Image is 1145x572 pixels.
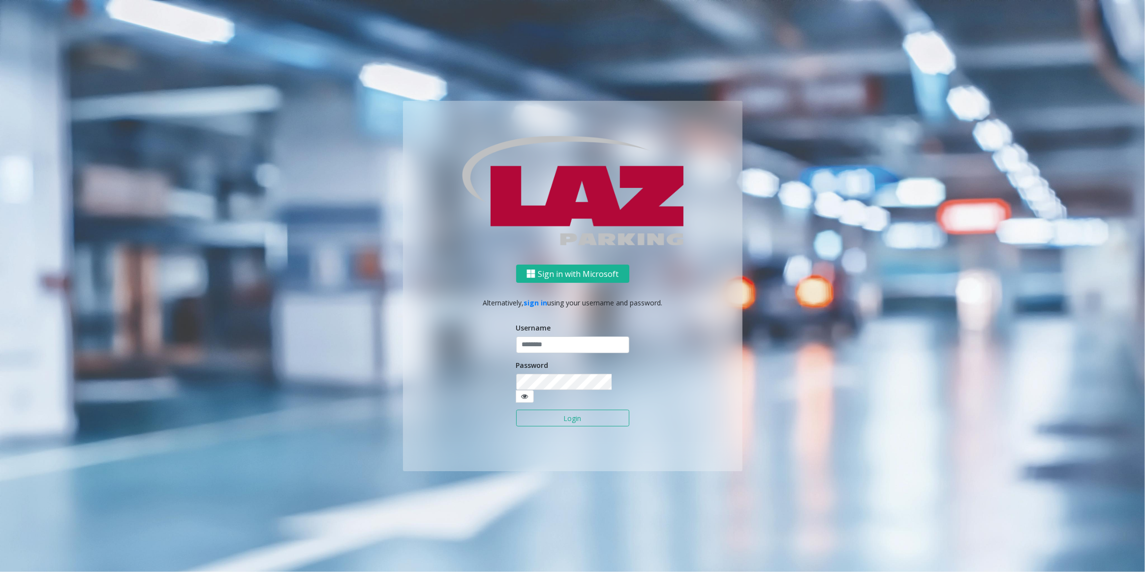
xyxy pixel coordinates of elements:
[524,298,547,307] a: sign in
[413,298,733,308] p: Alternatively, using your username and password.
[516,323,551,333] label: Username
[516,360,549,370] label: Password
[516,265,629,283] button: Sign in with Microsoft
[516,410,629,426] button: Login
